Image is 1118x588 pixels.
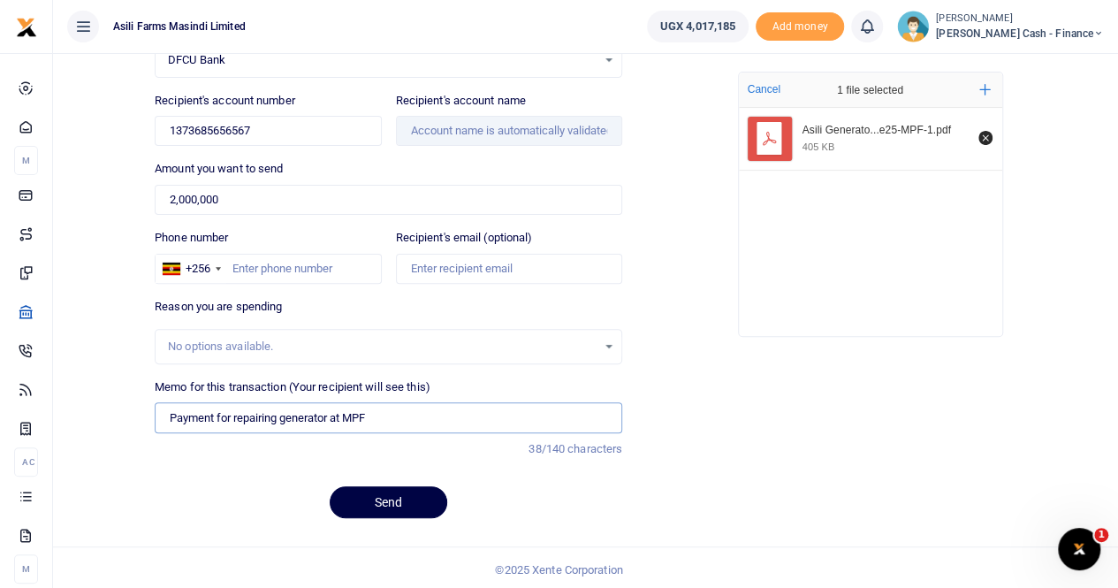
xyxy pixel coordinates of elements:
[14,146,38,175] li: M
[972,77,998,103] button: Add more files
[742,78,786,101] button: Cancel
[396,254,622,284] input: Enter recipient email
[155,254,381,284] input: Enter phone number
[155,116,381,146] input: Enter account number
[567,442,622,455] span: characters
[16,17,37,38] img: logo-small
[16,19,37,33] a: logo-small logo-large logo-large
[155,298,282,316] label: Reason you are spending
[660,18,735,35] span: UGX 4,017,185
[396,116,622,146] input: Account name is automatically validated
[156,255,226,283] div: Uganda: +256
[155,92,295,110] label: Recipient's account number
[155,185,622,215] input: UGX
[168,338,597,355] div: No options available.
[1058,528,1100,570] iframe: Intercom live chat
[795,73,946,108] div: 1 file selected
[756,19,844,32] a: Add money
[738,72,1003,337] div: File Uploader
[330,486,447,518] button: Send
[647,11,749,42] a: UGX 4,017,185
[168,51,597,69] span: DFCU Bank
[396,92,526,110] label: Recipient's account name
[155,378,430,396] label: Memo for this transaction (Your recipient will see this)
[186,260,210,278] div: +256
[1094,528,1108,542] span: 1
[396,229,533,247] label: Recipient's email (optional)
[756,12,844,42] span: Add money
[14,554,38,584] li: M
[976,128,995,148] button: Remove file
[106,19,253,34] span: Asili Farms Masindi Limited
[936,11,1104,27] small: [PERSON_NAME]
[936,26,1104,42] span: [PERSON_NAME] Cash - Finance
[14,447,38,477] li: Ac
[155,229,228,247] label: Phone number
[897,11,929,42] img: profile-user
[802,124,969,138] div: Asili Generator repair Quote June25-MPF-1.pdf
[802,141,835,153] div: 405 KB
[756,12,844,42] li: Toup your wallet
[529,442,565,455] span: 38/140
[155,402,622,432] input: Enter extra information
[155,160,283,178] label: Amount you want to send
[640,11,756,42] li: Wallet ballance
[897,11,1104,42] a: profile-user [PERSON_NAME] [PERSON_NAME] Cash - Finance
